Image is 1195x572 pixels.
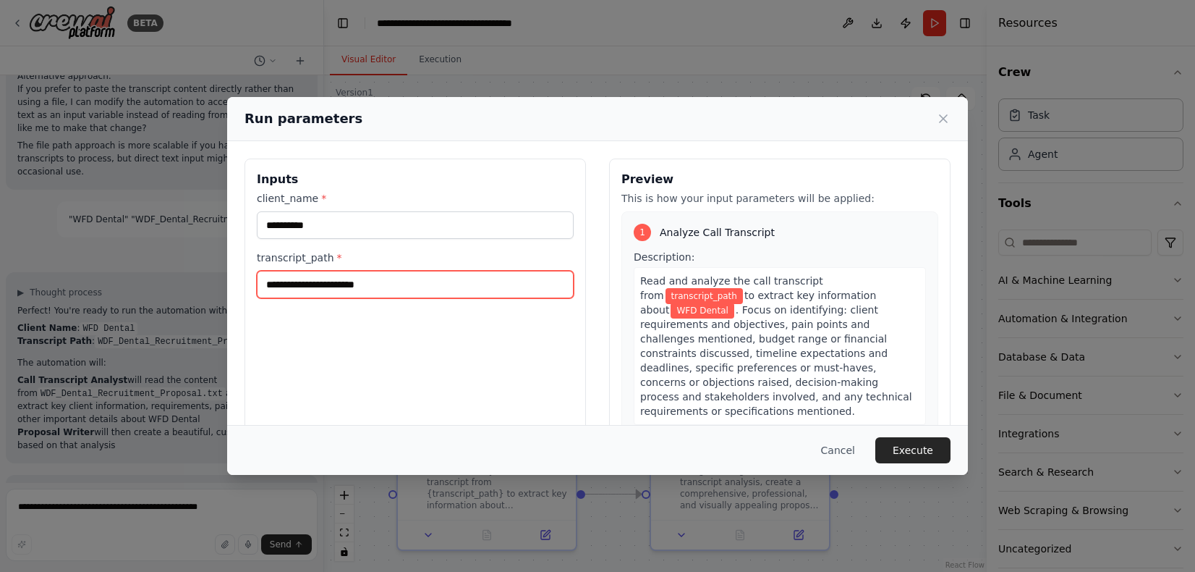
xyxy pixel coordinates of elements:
h3: Inputs [257,171,574,188]
button: Cancel [809,437,867,463]
button: Execute [875,437,951,463]
label: transcript_path [257,251,574,265]
h3: Preview [621,171,938,188]
h2: Run parameters [244,109,362,129]
label: client_name [257,191,574,206]
span: . Focus on identifying: client requirements and objectives, pain points and challenges mentioned,... [640,304,912,417]
p: This is how your input parameters will be applied: [621,191,938,206]
span: Description: [634,251,694,263]
span: Read and analyze the call transcript from [640,275,823,301]
span: to extract key information about [640,290,876,316]
span: Variable: client_name [671,303,733,319]
div: 1 [634,224,651,241]
span: Variable: transcript_path [665,288,743,304]
span: Analyze Call Transcript [660,225,775,240]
